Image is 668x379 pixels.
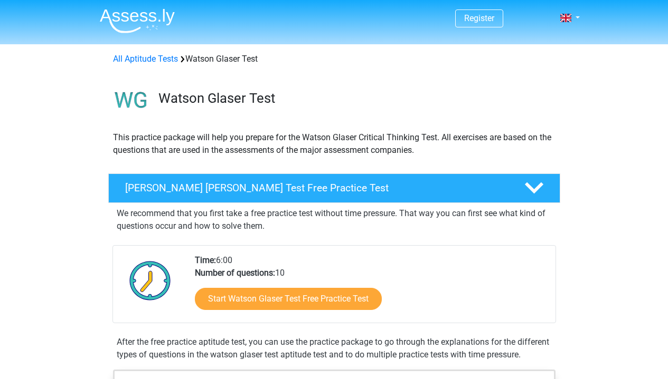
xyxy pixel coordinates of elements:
a: All Aptitude Tests [113,54,178,64]
div: After the free practice aptitude test, you can use the practice package to go through the explana... [112,336,556,361]
h4: [PERSON_NAME] [PERSON_NAME] Test Free Practice Test [125,182,507,194]
img: watson glaser test [109,78,154,123]
a: [PERSON_NAME] [PERSON_NAME] Test Free Practice Test [104,173,564,203]
p: This practice package will help you prepare for the Watson Glaser Critical Thinking Test. All exe... [113,131,556,157]
a: Start Watson Glaser Test Free Practice Test [195,288,382,310]
b: Number of questions: [195,268,275,278]
p: We recommend that you first take a free practice test without time pressure. That way you can fir... [117,207,552,232]
div: Watson Glaser Test [109,53,560,65]
img: Assessly [100,8,175,33]
b: Time: [195,255,216,265]
img: Clock [124,254,177,307]
h3: Watson Glaser Test [158,90,552,106]
a: Register [464,13,494,23]
div: 6:00 10 [187,254,555,323]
